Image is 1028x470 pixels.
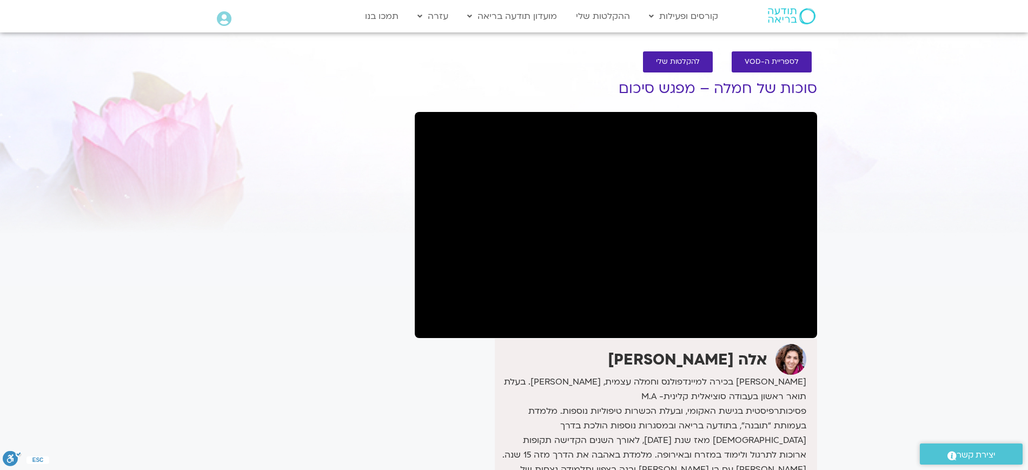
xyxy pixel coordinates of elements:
a: קורסים ופעילות [644,6,724,27]
span: יצירת קשר [957,448,996,462]
a: מועדון תודעה בריאה [462,6,562,27]
strong: אלה [PERSON_NAME] [608,349,767,370]
h1: סוכות של חמלה – מפגש סיכום [415,81,817,97]
span: להקלטות שלי [656,58,700,66]
a: להקלטות שלי [643,51,713,72]
img: אלה טולנאי [775,344,806,375]
img: תודעה בריאה [768,8,815,24]
a: עזרה [412,6,454,27]
a: ההקלטות שלי [571,6,635,27]
span: לספריית ה-VOD [745,58,799,66]
a: יצירת קשר [920,443,1023,465]
a: לספריית ה-VOD [732,51,812,72]
a: תמכו בנו [360,6,404,27]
